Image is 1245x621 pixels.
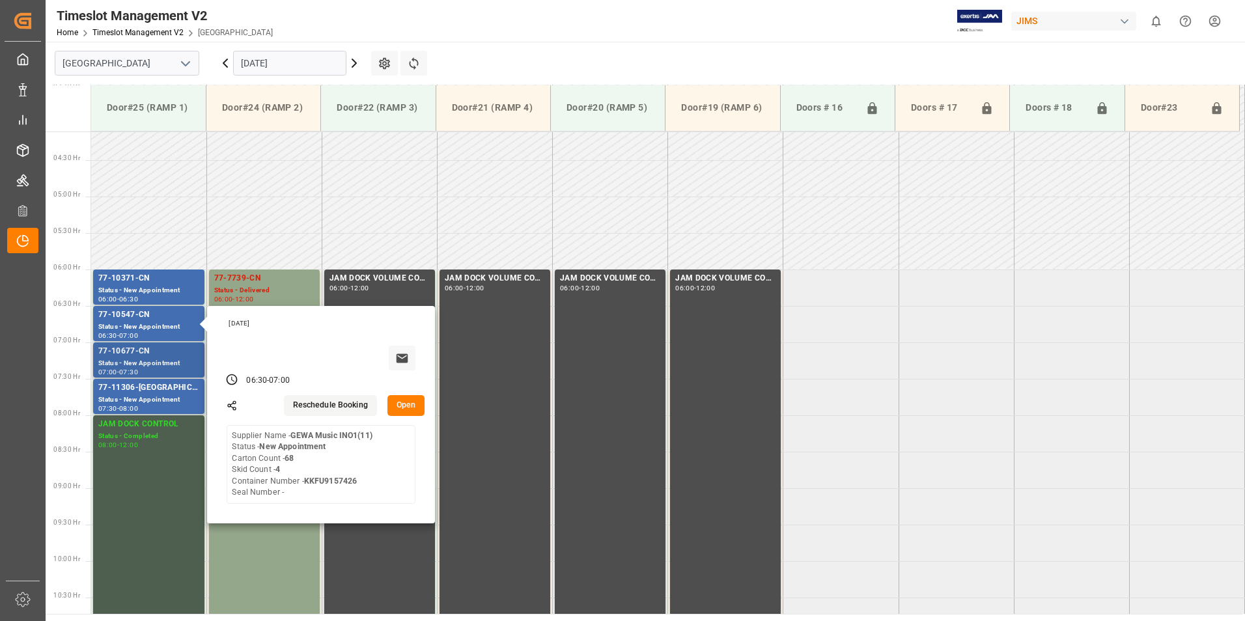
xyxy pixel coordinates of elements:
div: 07:30 [119,369,138,375]
div: Timeslot Management V2 [57,6,273,25]
span: 04:30 Hr [53,154,80,161]
div: Door#22 (RAMP 3) [331,96,425,120]
div: 07:00 [119,333,138,338]
div: Supplier Name - Status - Carton Count - Skid Count - Container Number - Seal Number - [232,430,372,499]
a: Home [57,28,78,37]
div: Doors # 18 [1020,96,1089,120]
span: 10:00 Hr [53,555,80,562]
div: JAM DOCK VOLUME CONTROL [445,272,545,285]
div: - [117,442,119,448]
b: New Appointment [259,442,326,451]
div: 77-7739-CN [214,272,315,285]
div: 12:00 [696,285,715,291]
div: Doors # 17 [906,96,975,120]
div: 12:00 [350,285,369,291]
div: 06:00 [329,285,348,291]
span: 07:30 Hr [53,373,80,380]
button: show 0 new notifications [1141,7,1171,36]
div: 06:00 [98,296,117,302]
div: - [117,369,119,375]
div: 06:30 [119,296,138,302]
button: Open [387,395,425,416]
div: Status - Completed [98,431,199,442]
div: 12:00 [235,296,254,302]
span: 09:30 Hr [53,519,80,526]
b: GEWA Music INO1(11) [290,431,372,440]
button: open menu [175,53,195,74]
img: Exertis%20JAM%20-%20Email%20Logo.jpg_1722504956.jpg [957,10,1002,33]
div: - [232,296,234,302]
div: - [117,296,119,302]
div: 06:00 [560,285,579,291]
div: Door#20 (RAMP 5) [561,96,654,120]
div: Status - New Appointment [98,285,199,296]
b: 68 [285,454,294,463]
button: Reschedule Booking [284,395,377,416]
div: - [117,333,119,338]
div: 07:30 [98,406,117,411]
div: [DATE] [224,319,421,328]
span: 06:30 Hr [53,300,80,307]
div: JAM DOCK VOLUME CONTROL [329,272,430,285]
span: 05:30 Hr [53,227,80,234]
div: - [348,285,350,291]
div: Door#24 (RAMP 2) [217,96,310,120]
span: 06:00 Hr [53,264,80,271]
div: 06:00 [445,285,464,291]
button: Help Center [1171,7,1200,36]
div: - [464,285,466,291]
div: Door#19 (RAMP 6) [676,96,769,120]
div: 07:00 [98,369,117,375]
span: 08:00 Hr [53,409,80,417]
div: JAM DOCK VOLUME CONTROL [560,272,660,285]
span: 08:30 Hr [53,446,80,453]
div: Door#21 (RAMP 4) [447,96,540,120]
div: - [267,375,269,387]
div: 06:00 [214,296,233,302]
div: 77-10677-CN [98,345,199,358]
div: 06:00 [675,285,694,291]
div: Status - Delivered [214,285,315,296]
div: 12:00 [581,285,600,291]
div: Door#23 [1136,96,1205,120]
a: Timeslot Management V2 [92,28,184,37]
div: 12:00 [119,442,138,448]
div: Door#25 (RAMP 1) [102,96,195,120]
div: 07:00 [269,375,290,387]
div: Status - New Appointment [98,394,199,406]
div: 77-10371-CN [98,272,199,285]
span: 09:00 Hr [53,482,80,490]
div: 06:30 [246,375,267,387]
input: Type to search/select [55,51,199,76]
div: JIMS [1011,12,1136,31]
span: 10:30 Hr [53,592,80,599]
div: 08:00 [98,442,117,448]
b: KKFU9157426 [304,476,357,486]
input: DD.MM.YYYY [233,51,346,76]
div: Status - New Appointment [98,322,199,333]
b: 4 [275,465,280,474]
button: JIMS [1011,8,1141,33]
span: 07:00 Hr [53,337,80,344]
div: 12:00 [466,285,484,291]
div: JAM DOCK CONTROL [98,418,199,431]
span: 05:00 Hr [53,191,80,198]
div: Doors # 16 [791,96,860,120]
div: 08:00 [119,406,138,411]
div: 77-10547-CN [98,309,199,322]
div: Status - New Appointment [98,358,199,369]
div: JAM DOCK VOLUME CONTROL [675,272,776,285]
div: - [117,406,119,411]
div: 77-11306-[GEOGRAPHIC_DATA] [98,381,199,394]
div: - [694,285,696,291]
div: - [579,285,581,291]
div: 06:30 [98,333,117,338]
